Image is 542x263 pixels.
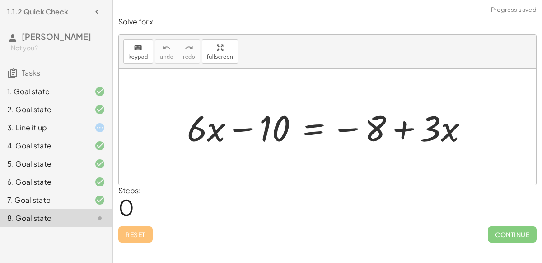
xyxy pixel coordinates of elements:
[94,104,105,115] i: Task finished and correct.
[7,86,80,97] div: 1. Goal state
[123,39,153,64] button: keyboardkeypad
[94,122,105,133] i: Task started.
[7,122,80,133] div: 3. Line it up
[22,68,40,77] span: Tasks
[118,186,141,195] label: Steps:
[134,43,142,53] i: keyboard
[178,39,200,64] button: redoredo
[7,177,80,187] div: 6. Goal state
[118,17,537,27] p: Solve for x.
[94,140,105,151] i: Task finished and correct.
[7,6,68,17] h4: 1.1.2 Quick Check
[7,195,80,206] div: 7. Goal state
[183,54,195,60] span: redo
[7,140,80,151] div: 4. Goal state
[185,43,193,53] i: redo
[94,195,105,206] i: Task finished and correct.
[207,54,233,60] span: fullscreen
[94,213,105,224] i: Task not started.
[491,5,537,14] span: Progress saved
[7,104,80,115] div: 2. Goal state
[128,54,148,60] span: keypad
[11,43,105,53] div: Not you?
[155,39,178,64] button: undoundo
[202,39,238,64] button: fullscreen
[7,158,80,169] div: 5. Goal state
[94,158,105,169] i: Task finished and correct.
[22,31,91,42] span: [PERSON_NAME]
[7,213,80,224] div: 8. Goal state
[160,54,173,60] span: undo
[94,177,105,187] i: Task finished and correct.
[94,86,105,97] i: Task finished and correct.
[118,193,134,221] span: 0
[162,43,171,53] i: undo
